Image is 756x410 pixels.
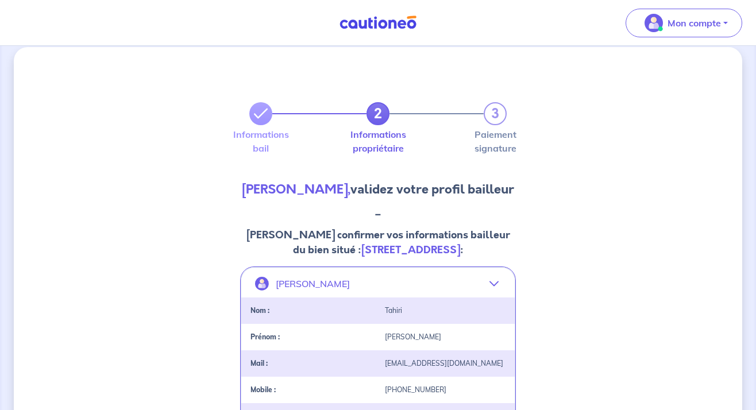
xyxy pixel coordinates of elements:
p: [PERSON_NAME] [276,274,350,293]
strong: Prénom : [250,332,280,341]
h3: validez votre profil bailleur [240,180,516,199]
p: _ [240,203,516,218]
label: Paiement signature [484,130,507,153]
a: 2 [367,102,389,125]
label: Informations bail [249,130,272,153]
div: [EMAIL_ADDRESS][DOMAIN_NAME] [378,359,512,368]
strong: Mail : [250,359,268,368]
button: illu_account_valid_menu.svgMon compte [626,9,742,37]
div: Tahiri [378,307,512,315]
div: [PERSON_NAME] [378,333,512,341]
p: [PERSON_NAME] confirmer vos informations bailleur du bien situé : : [240,227,516,257]
img: illu_account_valid_menu.svg [645,14,663,32]
strong: Mobile : [250,385,276,394]
div: [PHONE_NUMBER] [378,386,512,394]
strong: [STREET_ADDRESS] [361,242,460,257]
button: [PERSON_NAME] [241,270,515,297]
img: illu_account.svg [255,277,269,291]
label: Informations propriétaire [367,130,389,153]
strong: [PERSON_NAME], [242,180,350,198]
img: Cautioneo [335,16,421,30]
strong: Nom : [250,306,269,315]
p: Mon compte [668,16,721,30]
